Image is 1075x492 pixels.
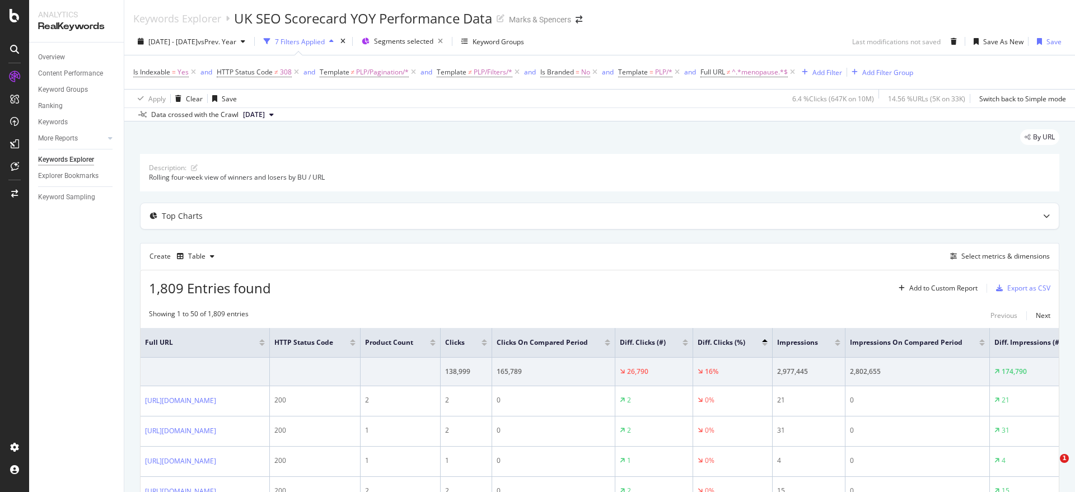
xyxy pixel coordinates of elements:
span: 1,809 Entries found [149,279,271,297]
div: 0 [497,425,610,435]
div: 0% [705,456,714,466]
div: 26,790 [627,367,648,377]
button: Switch back to Simple mode [975,90,1066,107]
span: ≠ [468,67,472,77]
div: and [524,67,536,77]
div: 7 Filters Applied [275,37,325,46]
button: Save [208,90,237,107]
div: Add Filter [812,68,842,77]
div: Apply [148,94,166,104]
span: [DATE] - [DATE] [148,37,198,46]
span: ≠ [274,67,278,77]
div: 16% [705,367,718,377]
div: 174,790 [1002,367,1027,377]
button: Select metrics & dimensions [946,250,1050,263]
div: and [602,67,614,77]
button: Add to Custom Report [894,279,978,297]
span: ≠ [351,67,355,77]
span: ≠ [727,67,731,77]
div: Marks & Spencers [509,14,571,25]
div: 2 [627,395,631,405]
button: [DATE] [239,108,278,121]
span: Template [320,67,349,77]
a: Keyword Sampling [38,191,116,203]
div: 0 [850,456,985,466]
div: 0 [850,395,985,405]
div: 0% [705,395,714,405]
div: UK SEO Scorecard YOY Performance Data [234,9,492,28]
div: 21 [1002,395,1009,405]
button: Add Filter Group [847,65,913,79]
div: 2,802,655 [850,367,985,377]
button: Previous [990,309,1017,322]
button: Add Filter [797,65,842,79]
span: Product Count [365,338,413,348]
div: Add to Custom Report [909,285,978,292]
div: Save As New [983,37,1023,46]
div: 2 [627,425,631,435]
div: Rolling four-week view of winners and losers by BU / URL [149,172,1050,182]
div: Explorer Bookmarks [38,170,99,182]
button: and [684,67,696,77]
div: 2,977,445 [777,367,840,377]
span: No [581,64,590,80]
div: 200 [274,456,356,466]
div: 4 [777,456,840,466]
a: [URL][DOMAIN_NAME] [145,395,216,406]
div: Add Filter Group [862,68,913,77]
div: Switch back to Simple mode [979,94,1066,104]
button: Save [1032,32,1062,50]
div: Save [1046,37,1062,46]
div: 1 [365,456,436,466]
div: arrow-right-arrow-left [576,16,582,24]
span: HTTP Status Code [217,67,273,77]
div: 2 [445,395,487,405]
button: Segments selected [357,32,447,50]
button: Table [172,247,219,265]
div: 4 [1002,456,1006,466]
span: Clicks On Compared Period [497,338,588,348]
div: 0 [850,425,985,435]
div: Top Charts [162,210,203,222]
button: [DATE] - [DATE]vsPrev. Year [133,32,250,50]
div: Previous [990,311,1017,320]
span: PLP/Filters/* [474,64,512,80]
div: Ranking [38,100,63,112]
a: [URL][DOMAIN_NAME] [145,425,216,437]
a: Explorer Bookmarks [38,170,116,182]
a: Content Performance [38,68,116,79]
div: 0 [497,456,610,466]
div: 21 [777,395,840,405]
iframe: Intercom live chat [1037,454,1064,481]
button: and [303,67,315,77]
span: By URL [1033,134,1055,140]
a: More Reports [38,133,105,144]
a: Overview [38,51,116,63]
span: 308 [280,64,292,80]
div: 1 [365,425,436,435]
a: Keywords Explorer [38,154,116,166]
button: Next [1036,309,1050,322]
div: times [338,36,348,47]
div: 165,789 [497,367,610,377]
div: Select metrics & dimensions [961,251,1050,261]
div: Showing 1 to 50 of 1,809 entries [149,309,249,322]
a: Keyword Groups [38,84,116,96]
div: Create [149,247,219,265]
div: More Reports [38,133,78,144]
div: 31 [1002,425,1009,435]
div: Keyword Groups [473,37,524,46]
span: Segments selected [374,36,433,46]
div: Description: [149,163,186,172]
div: 6.4 % Clicks ( 647K on 10M ) [792,94,874,104]
a: Keywords [38,116,116,128]
button: Clear [171,90,203,107]
div: 1 [627,456,631,466]
div: Keyword Groups [38,84,88,96]
span: Impressions [777,338,818,348]
div: Keywords [38,116,68,128]
span: Diff. Impressions (#) [994,338,1062,348]
button: Apply [133,90,166,107]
